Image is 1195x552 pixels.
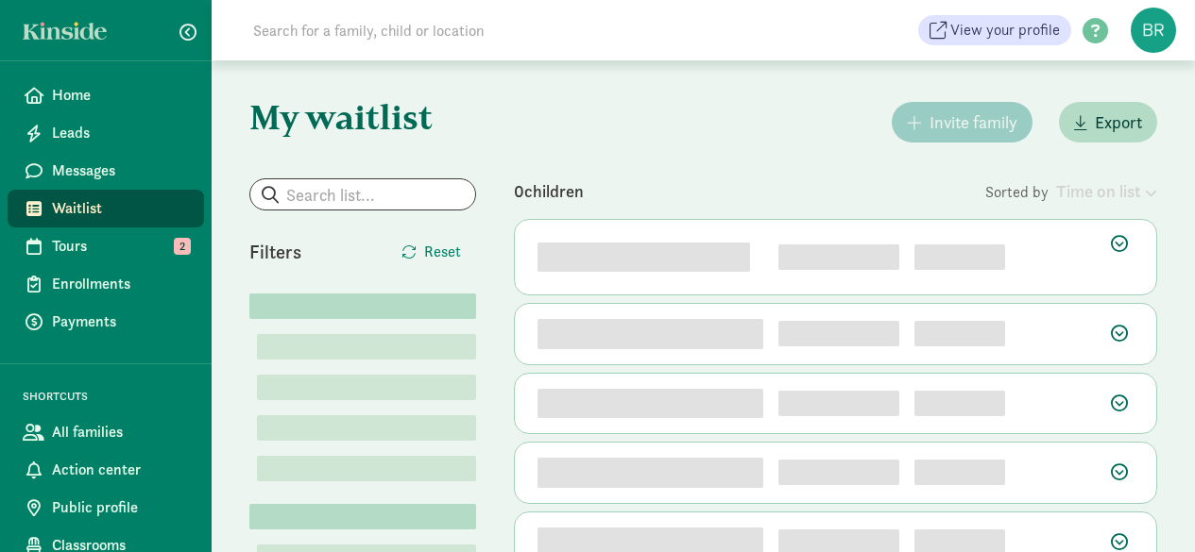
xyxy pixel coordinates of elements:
label: Lorem (1) [257,456,265,478]
span: Leads [52,122,189,144]
span: Waitlist [52,197,189,220]
button: Invite family [892,102,1033,142]
span: Public profile [52,496,189,519]
span: All families [52,421,189,443]
button: Reset [386,233,476,271]
input: Search list... [250,179,475,209]
span: Messages [52,159,189,182]
span: View your profile [950,19,1060,42]
div: 3 [778,391,899,416]
span: Tours [52,235,189,258]
a: Tours 2 [8,227,204,265]
div: Sorted by [985,178,1157,204]
div: 3m0952xkpih4 undefined [538,243,750,273]
span: Home [52,84,189,107]
a: View your profile [918,15,1071,45]
div: [object Object] [914,391,1005,416]
span: Reset [424,241,461,263]
a: Home [8,76,204,114]
div: cksj7ravq3co8of9v undefined [538,319,763,349]
input: Search for a family, child or location [242,11,772,49]
a: Payments [8,303,204,341]
div: Filters [249,238,363,266]
div: 1 [778,244,899,270]
span: Action center [52,459,189,481]
div: 4 [778,460,899,485]
label: Lorem (1) [257,415,265,438]
div: plb3tguc83r849g5my9q7d8e9 undefined [538,458,763,488]
a: Leads [8,114,204,152]
div: Lorem [249,293,476,319]
button: Export [1059,102,1157,142]
a: Action center [8,451,204,489]
div: Lorem [249,504,476,529]
a: Messages [8,152,204,190]
iframe: Chat Widget [1101,461,1195,552]
div: Time on list [1056,178,1157,204]
a: Waitlist [8,190,204,227]
h1: My waitlist [249,98,476,136]
div: [object Object] [914,321,1005,346]
label: Lorem (1) [257,375,265,397]
span: Export [1095,109,1142,135]
div: [object Object] [914,244,1005,270]
div: 3vmb84a8wy9v1sgd undefined [538,389,763,419]
span: Invite family [930,109,1017,135]
span: Payments [52,310,189,333]
a: Public profile [8,489,204,527]
span: 2 [174,238,191,255]
div: 0 children [514,178,985,204]
span: Enrollments [52,273,189,295]
a: Enrollments [8,265,204,303]
div: [object Object] [914,460,1005,485]
label: Lorem (1) [257,334,265,357]
a: All families [8,413,204,451]
div: 2 [778,321,899,346]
